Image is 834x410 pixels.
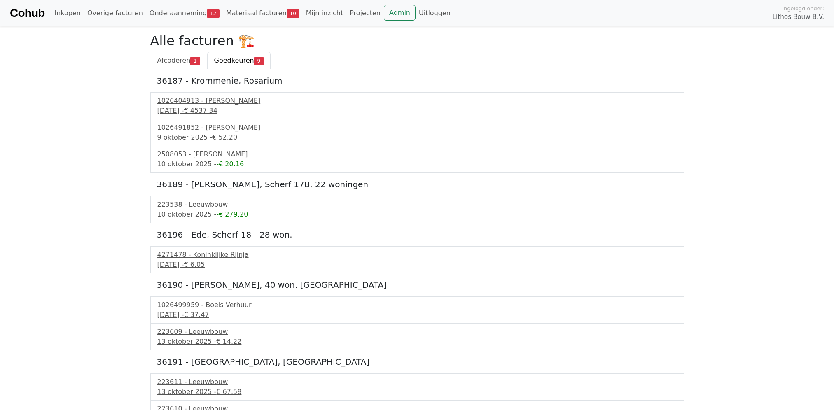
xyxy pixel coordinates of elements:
div: 10 oktober 2025 - [157,210,677,219]
a: Projecten [346,5,384,21]
div: [DATE] - [157,260,677,270]
div: 9 oktober 2025 - [157,133,677,142]
a: Goedkeuren9 [207,52,271,69]
a: 2508053 - [PERSON_NAME]10 oktober 2025 --€ 20.16 [157,149,677,169]
span: € 14.22 [216,338,241,345]
span: 12 [207,9,220,18]
a: Cohub [10,3,44,23]
span: € 67.58 [216,388,241,396]
span: -€ 279.20 [216,210,248,218]
a: 223538 - Leeuwbouw10 oktober 2025 --€ 279.20 [157,200,677,219]
div: 4271478 - Koninklijke Rijnja [157,250,677,260]
div: [DATE] - [157,310,677,320]
div: 223609 - Leeuwbouw [157,327,677,337]
a: Materiaal facturen10 [223,5,303,21]
div: 223611 - Leeuwbouw [157,377,677,387]
span: Ingelogd onder: [782,5,824,12]
a: 1026499959 - Boels Verhuur[DATE] -€ 37.47 [157,300,677,320]
a: 1026404913 - [PERSON_NAME][DATE] -€ 4537.34 [157,96,677,116]
h5: 36189 - [PERSON_NAME], Scherf 17B, 22 woningen [157,179,677,189]
div: 1026499959 - Boels Verhuur [157,300,677,310]
div: 1026491852 - [PERSON_NAME] [157,123,677,133]
a: 223609 - Leeuwbouw13 oktober 2025 -€ 14.22 [157,327,677,347]
a: Onderaanneming12 [146,5,223,21]
a: Inkopen [51,5,84,21]
h5: 36190 - [PERSON_NAME], 40 won. [GEOGRAPHIC_DATA] [157,280,677,290]
span: € 4537.34 [184,107,217,114]
div: [DATE] - [157,106,677,116]
span: € 52.20 [212,133,237,141]
span: € 37.47 [184,311,209,319]
a: Mijn inzicht [303,5,347,21]
h2: Alle facturen 🏗️ [150,33,684,49]
h5: 36196 - Ede, Scherf 18 - 28 won. [157,230,677,240]
div: 223538 - Leeuwbouw [157,200,677,210]
span: -€ 20.16 [216,160,244,168]
a: Overige facturen [84,5,146,21]
h5: 36191 - [GEOGRAPHIC_DATA], [GEOGRAPHIC_DATA] [157,357,677,367]
a: 4271478 - Koninklijke Rijnja[DATE] -€ 6.05 [157,250,677,270]
div: 10 oktober 2025 - [157,159,677,169]
span: Goedkeuren [214,56,254,64]
a: Admin [384,5,416,21]
div: 13 oktober 2025 - [157,387,677,397]
a: 1026491852 - [PERSON_NAME]9 oktober 2025 -€ 52.20 [157,123,677,142]
span: 10 [287,9,299,18]
span: Lithos Bouw B.V. [773,12,824,22]
span: € 6.05 [184,261,205,268]
span: 1 [190,57,200,65]
h5: 36187 - Krommenie, Rosarium [157,76,677,86]
div: 1026404913 - [PERSON_NAME] [157,96,677,106]
a: 223611 - Leeuwbouw13 oktober 2025 -€ 67.58 [157,377,677,397]
span: Afcoderen [157,56,191,64]
a: Afcoderen1 [150,52,207,69]
span: 9 [254,57,264,65]
div: 13 oktober 2025 - [157,337,677,347]
a: Uitloggen [416,5,454,21]
div: 2508053 - [PERSON_NAME] [157,149,677,159]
